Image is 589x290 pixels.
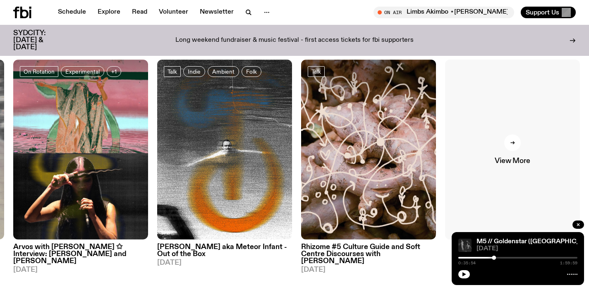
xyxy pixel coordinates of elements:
[495,158,530,165] span: View More
[127,7,152,18] a: Read
[20,66,58,77] a: On Rotation
[175,37,414,44] p: Long weekend fundraiser & music festival - first access tickets for fbi supporters
[560,261,577,265] span: 1:59:59
[61,66,104,77] a: Experimental
[157,60,292,240] img: An arty glitched black and white photo of Liam treading water in a creek or river.
[13,30,66,51] h3: SYDCITY: [DATE] & [DATE]
[24,68,55,74] span: On Rotation
[157,244,292,258] h3: [PERSON_NAME] aka Meteor Infant - Out of the Box
[13,240,148,273] a: Arvos with [PERSON_NAME] ✩ Interview: [PERSON_NAME] and [PERSON_NAME][DATE]
[111,68,117,74] span: +1
[208,66,239,77] a: Ambient
[164,66,181,77] a: Talk
[65,68,100,74] span: Experimental
[157,259,292,266] span: [DATE]
[242,66,261,77] a: Folk
[53,7,91,18] a: Schedule
[308,66,325,77] a: Talk
[311,68,321,74] span: Talk
[154,7,193,18] a: Volunteer
[521,7,576,18] button: Support Us
[188,68,201,74] span: Indie
[13,266,148,273] span: [DATE]
[246,68,257,74] span: Folk
[168,68,177,74] span: Talk
[212,68,235,74] span: Ambient
[374,7,514,18] button: On AirLimbs Akimbo ⋆[PERSON_NAME]⋆
[301,266,436,273] span: [DATE]
[107,66,121,77] button: +1
[93,7,125,18] a: Explore
[13,244,148,265] h3: Arvos with [PERSON_NAME] ✩ Interview: [PERSON_NAME] and [PERSON_NAME]
[526,9,559,16] span: Support Us
[301,60,436,240] img: A close up picture of a bunch of ginger roots. Yellow squiggles with arrows, hearts and dots are ...
[301,244,436,265] h3: Rhizome #5 Culture Guide and Soft Centre Discourses with [PERSON_NAME]
[301,240,436,273] a: Rhizome #5 Culture Guide and Soft Centre Discourses with [PERSON_NAME][DATE]
[458,261,476,265] span: 0:35:54
[13,60,148,240] img: Split frame of Bhenji Ra and Karina Utomo mid performances
[195,7,239,18] a: Newsletter
[157,240,292,266] a: [PERSON_NAME] aka Meteor Infant - Out of the Box[DATE]
[476,246,577,252] span: [DATE]
[445,60,580,240] a: View More
[183,66,205,77] a: Indie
